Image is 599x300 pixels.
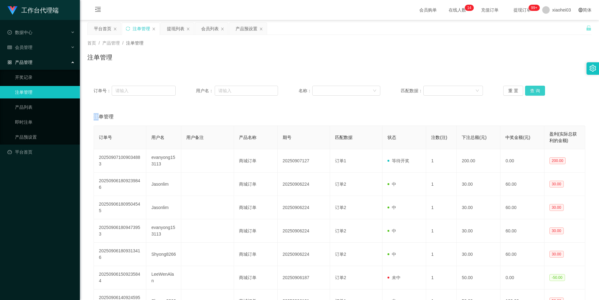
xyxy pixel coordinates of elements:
[505,135,530,140] span: 中奖金额(元)
[234,196,278,219] td: 商城订单
[387,228,396,233] span: 中
[99,135,112,140] span: 订单号
[373,89,377,93] i: 图标: down
[15,116,75,128] a: 即时注单
[457,196,500,219] td: 30.00
[94,113,114,121] span: 注单管理
[236,23,257,35] div: 产品预设置
[7,146,75,158] a: 图标: dashboard平台首页
[151,135,164,140] span: 用户名
[401,88,423,94] span: 匹配数据：
[186,27,190,31] i: 图标: close
[234,243,278,266] td: 商城订单
[549,227,564,234] span: 30.00
[426,266,457,289] td: 1
[234,266,278,289] td: 商城订单
[465,5,474,11] sup: 14
[7,45,12,50] i: 图标: table
[112,86,175,96] input: 请输入
[335,228,346,233] span: 订单2
[503,86,523,96] button: 重 置
[113,27,117,31] i: 图标: close
[457,173,500,196] td: 30.00
[278,243,330,266] td: 20250906224
[335,252,346,257] span: 订单2
[239,135,256,140] span: 产品名称
[278,173,330,196] td: 20250906224
[15,71,75,83] a: 开奖记录
[469,5,471,11] p: 4
[146,243,181,266] td: Shyong8266
[426,243,457,266] td: 1
[528,5,540,11] sup: 1104
[589,65,596,72] i: 图标: setting
[578,8,583,12] i: 图标: global
[221,27,224,31] i: 图标: close
[278,149,330,173] td: 20250907127
[335,275,346,280] span: 订单2
[278,219,330,243] td: 20250906224
[7,45,32,50] span: 会员管理
[478,8,502,12] span: 充值订单
[426,173,457,196] td: 1
[462,135,486,140] span: 下注总额(元)
[94,243,146,266] td: 202509061809313416
[500,149,544,173] td: 0.00
[7,7,59,12] a: 工作台代理端
[15,101,75,113] a: 产品列表
[94,88,112,94] span: 订单号：
[525,86,545,96] button: 查 询
[259,27,263,31] i: 图标: close
[167,23,184,35] div: 提现列表
[7,6,17,15] img: logo.9652507e.png
[87,53,112,62] h1: 注单管理
[335,135,353,140] span: 匹配数据
[215,86,278,96] input: 请输入
[335,158,346,163] span: 订单1
[500,173,544,196] td: 60.00
[186,135,204,140] span: 用户备注
[549,204,564,211] span: 30.00
[387,182,396,187] span: 中
[15,131,75,143] a: 产品预设置
[387,135,396,140] span: 状态
[278,196,330,219] td: 20250906224
[126,26,130,31] i: 图标: sync
[387,252,396,257] span: 中
[387,275,401,280] span: 未中
[426,219,457,243] td: 1
[457,243,500,266] td: 30.00
[94,149,146,173] td: 202509071009034883
[426,196,457,219] td: 1
[94,219,146,243] td: 202509061809473953
[87,0,109,20] i: 图标: menu-fold
[122,40,124,45] span: /
[387,205,396,210] span: 中
[94,173,146,196] td: 202509061809239846
[234,173,278,196] td: 商城订单
[146,219,181,243] td: evanyong153113
[7,30,32,35] span: 数据中心
[21,0,59,20] h1: 工作台代理端
[15,86,75,98] a: 注单管理
[146,173,181,196] td: Jasonlim
[500,219,544,243] td: 60.00
[549,157,566,164] span: 200.00
[549,274,565,281] span: -50.00
[475,89,479,93] i: 图标: down
[201,23,219,35] div: 会员列表
[278,266,330,289] td: 20250906187
[94,266,146,289] td: 202509061509235844
[7,60,32,65] span: 产品管理
[7,60,12,64] i: 图标: appstore-o
[549,131,577,143] span: 盈利(实际总获利的金额)
[102,40,120,45] span: 产品管理
[446,8,469,12] span: 在线人数
[467,5,469,11] p: 1
[146,266,181,289] td: LeeWenAlan
[234,149,278,173] td: 商城订单
[457,219,500,243] td: 30.00
[335,205,346,210] span: 订单2
[99,40,100,45] span: /
[7,30,12,35] i: 图标: check-circle-o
